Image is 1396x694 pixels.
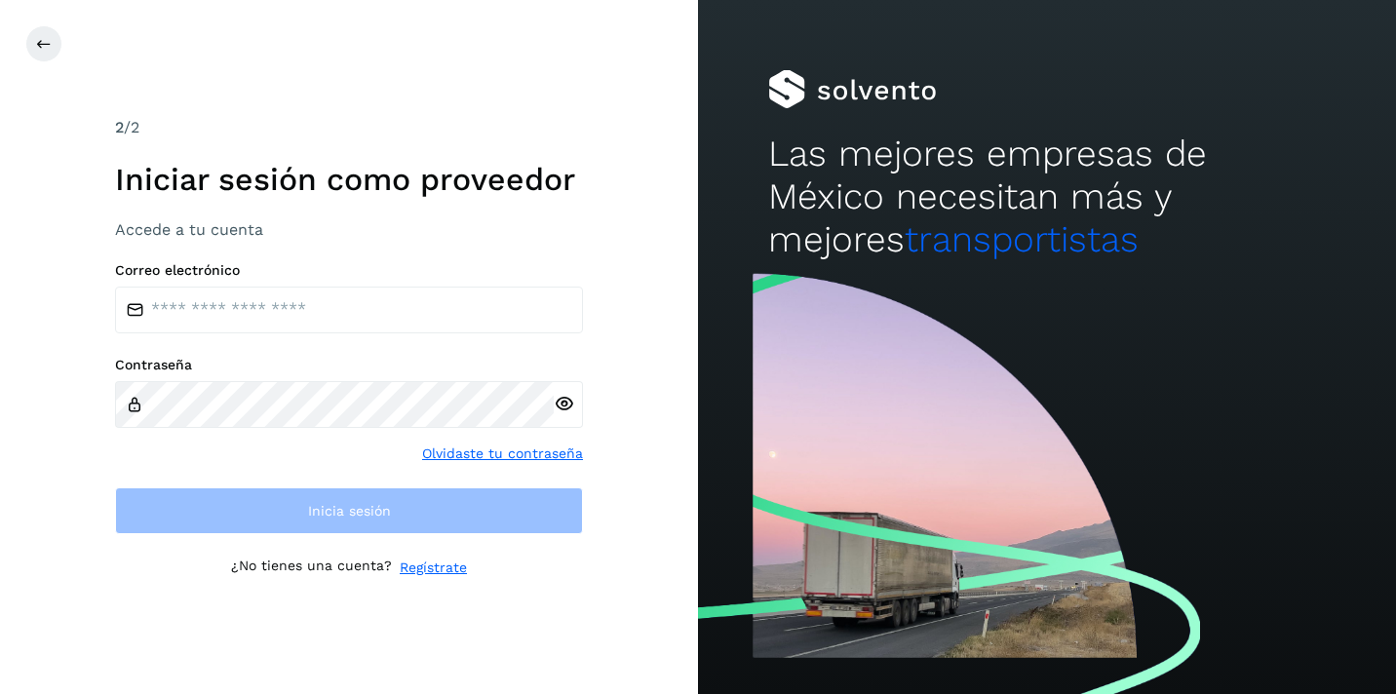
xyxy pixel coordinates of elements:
[115,116,583,139] div: /2
[115,487,583,534] button: Inicia sesión
[115,357,583,373] label: Contraseña
[231,558,392,578] p: ¿No tienes una cuenta?
[115,262,583,279] label: Correo electrónico
[905,218,1139,260] span: transportistas
[115,118,124,136] span: 2
[308,504,391,518] span: Inicia sesión
[400,558,467,578] a: Regístrate
[115,220,583,239] h3: Accede a tu cuenta
[422,443,583,464] a: Olvidaste tu contraseña
[768,133,1327,262] h2: Las mejores empresas de México necesitan más y mejores
[115,161,583,198] h1: Iniciar sesión como proveedor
